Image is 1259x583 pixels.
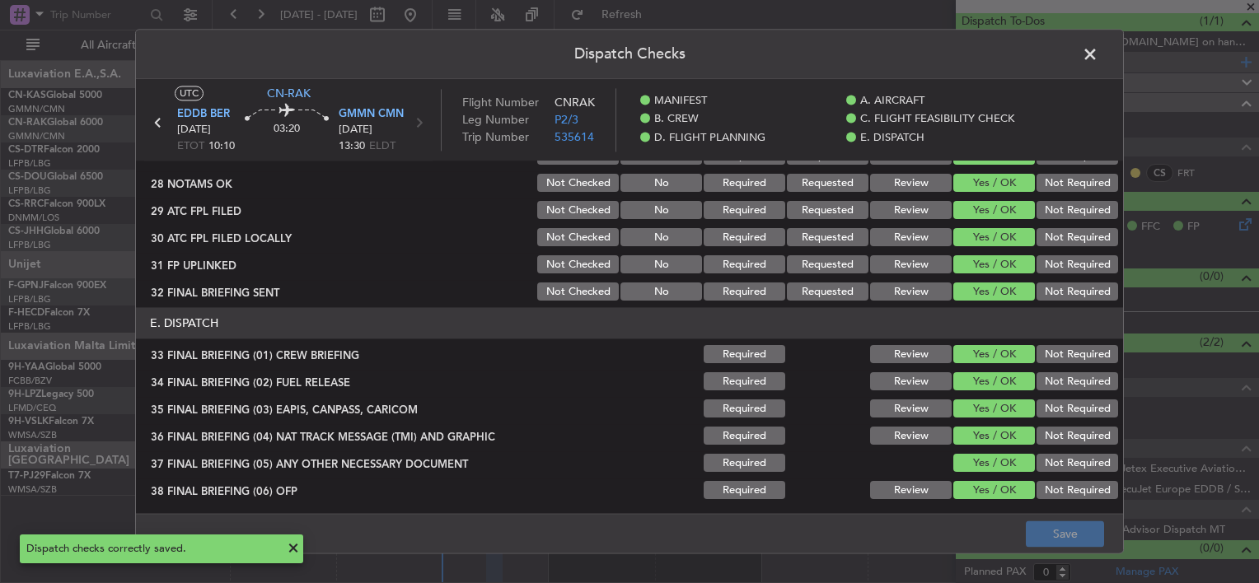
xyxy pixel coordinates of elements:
button: Yes / OK [953,256,1035,274]
button: Yes / OK [953,455,1035,473]
button: Yes / OK [953,427,1035,445]
button: Yes / OK [953,346,1035,364]
button: Not Required [1037,346,1118,364]
button: Not Required [1037,427,1118,445]
button: Not Required [1037,482,1118,500]
button: Not Required [1037,202,1118,220]
button: Yes / OK [953,400,1035,418]
button: Not Required [1037,256,1118,274]
button: Not Required [1037,229,1118,247]
button: Yes / OK [953,283,1035,301]
button: Yes / OK [953,202,1035,220]
div: Dispatch checks correctly saved. [26,541,278,557]
span: C. FLIGHT FEASIBILITY CHECK [860,112,1014,128]
button: Not Required [1037,373,1118,391]
button: Not Required [1037,175,1118,193]
button: Yes / OK [953,175,1035,193]
button: Not Required [1037,400,1118,418]
button: Not Required [1037,283,1118,301]
button: Yes / OK [953,373,1035,391]
button: Yes / OK [953,229,1035,247]
button: Not Required [1037,455,1118,473]
header: Dispatch Checks [136,30,1123,79]
button: Yes / OK [953,482,1035,500]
